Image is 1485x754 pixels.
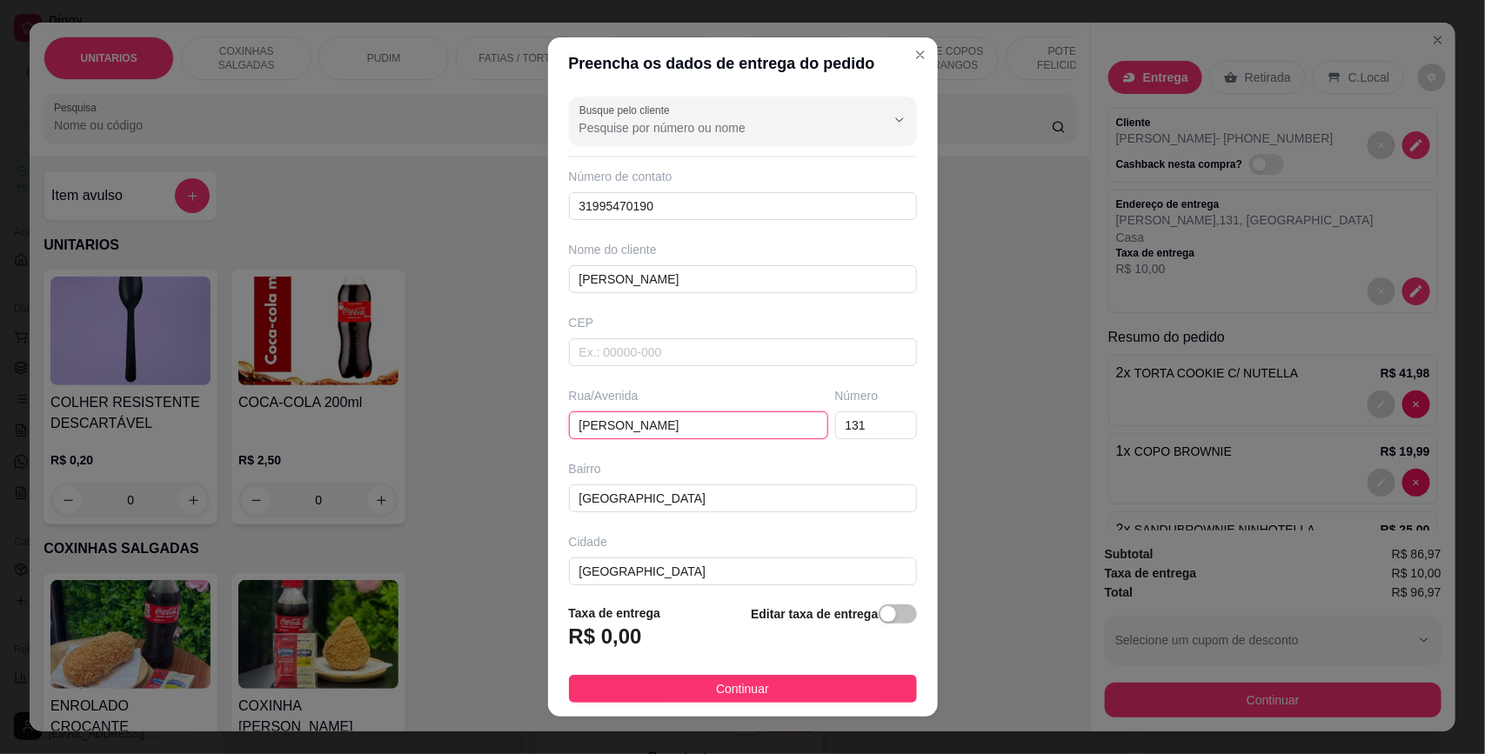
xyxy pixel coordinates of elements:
[751,607,878,621] strong: Editar taxa de entrega
[569,265,917,293] input: Ex.: João da Silva
[569,338,917,366] input: Ex.: 00000-000
[569,606,661,620] strong: Taxa de entrega
[569,533,917,550] div: Cidade
[835,411,917,439] input: Ex.: 44
[569,411,828,439] input: Ex.: Rua Oscar Freire
[569,675,917,703] button: Continuar
[835,387,917,404] div: Número
[569,241,917,258] div: Nome do cliente
[569,314,917,331] div: CEP
[569,168,917,185] div: Número de contato
[569,623,642,651] h3: R$ 0,00
[716,679,769,698] span: Continuar
[569,387,828,404] div: Rua/Avenida
[569,484,917,512] input: Ex.: Bairro Jardim
[548,37,938,90] header: Preencha os dados de entrega do pedido
[579,103,676,117] label: Busque pelo cliente
[569,192,917,220] input: Ex.: (11) 9 8888-9999
[569,557,917,585] input: Ex.: Santo André
[579,119,858,137] input: Busque pelo cliente
[906,41,934,69] button: Close
[569,460,917,477] div: Bairro
[886,106,913,134] button: Show suggestions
